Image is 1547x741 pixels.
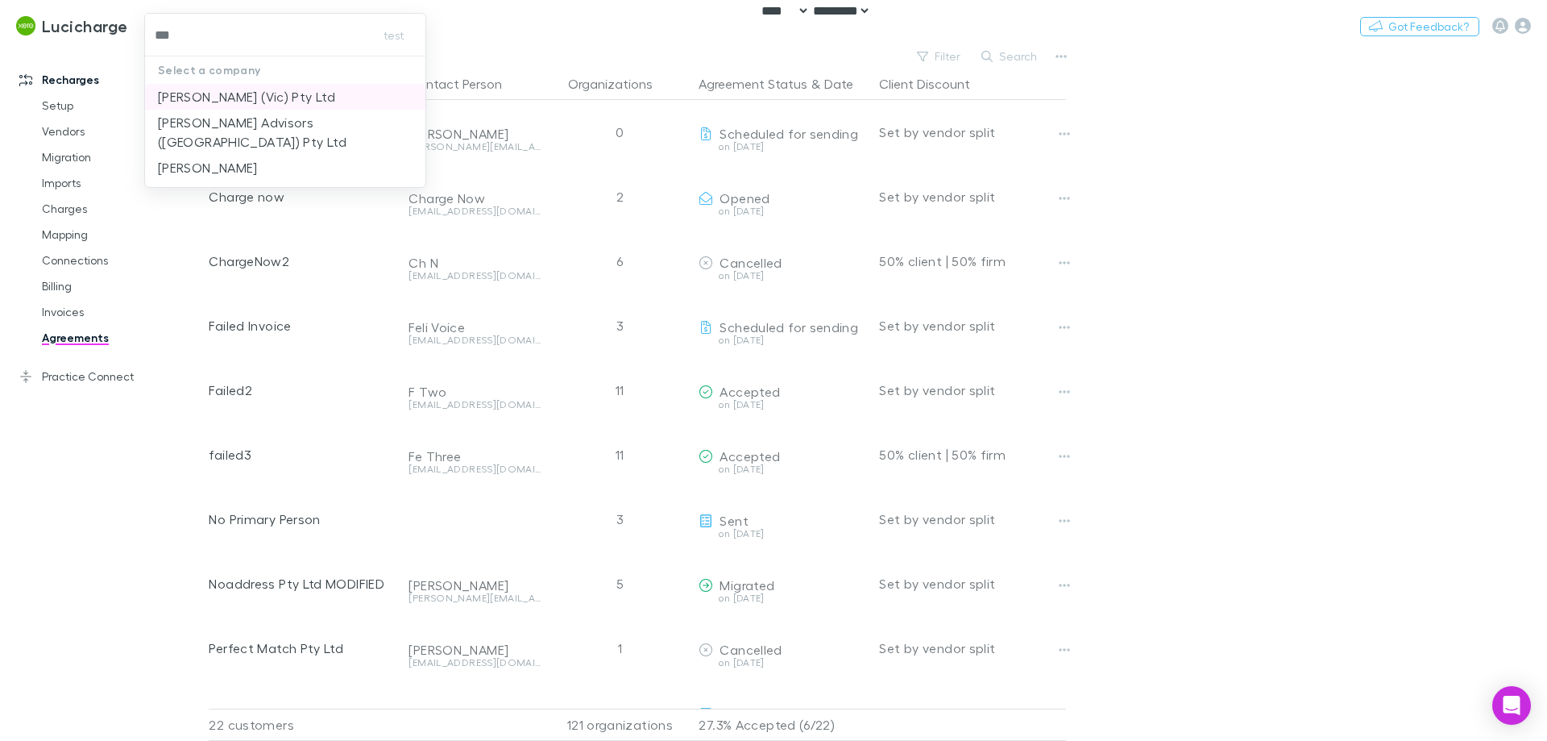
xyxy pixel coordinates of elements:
button: test [367,26,419,45]
p: [PERSON_NAME] (Vic) Pty Ltd [158,87,335,106]
p: Select a company [145,56,425,84]
p: [PERSON_NAME] [158,158,258,177]
div: Open Intercom Messenger [1492,686,1531,725]
span: test [384,26,404,45]
p: [PERSON_NAME] Advisors ([GEOGRAPHIC_DATA]) Pty Ltd [158,113,413,152]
